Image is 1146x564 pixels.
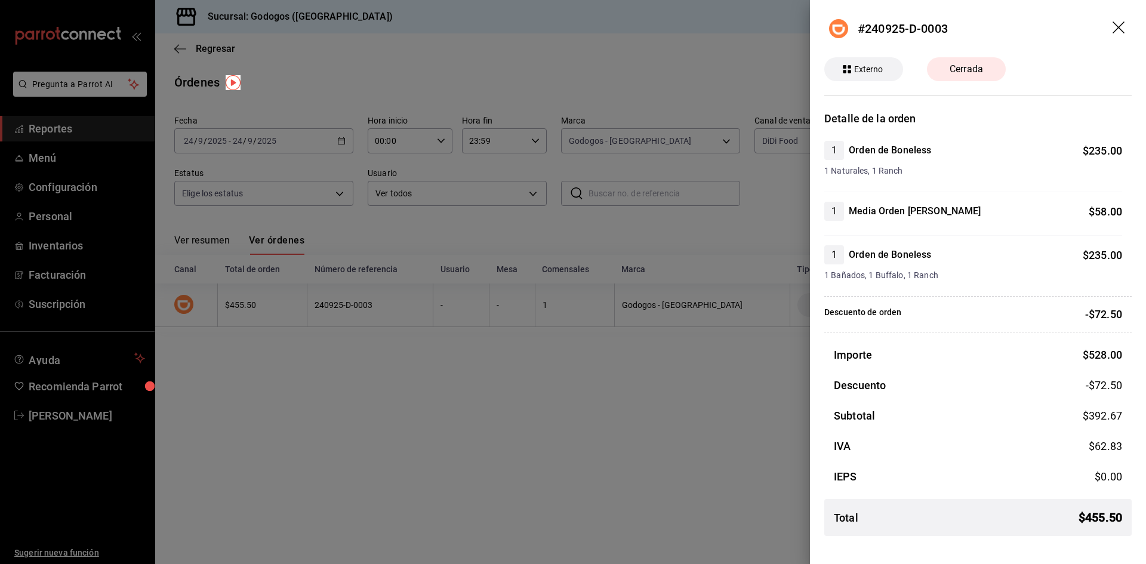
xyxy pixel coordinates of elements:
[1113,21,1127,36] button: drag
[834,377,886,393] h3: Descuento
[849,204,981,218] h4: Media Orden [PERSON_NAME]
[1089,440,1122,452] span: $ 62.83
[1083,249,1122,261] span: $ 235.00
[824,248,844,262] span: 1
[1079,508,1122,526] span: $ 455.50
[834,347,872,363] h3: Importe
[942,62,990,76] span: Cerrada
[824,165,1122,177] span: 1 Naturales, 1 Ranch
[824,110,1132,127] h3: Detalle de la orden
[849,248,931,262] h4: Orden de Boneless
[834,469,857,485] h3: IEPS
[824,269,1122,282] span: 1 Bañados, 1 Buffalo, 1 Ranch
[824,143,844,158] span: 1
[858,20,948,38] div: #240925-D-0003
[1095,470,1122,483] span: $ 0.00
[849,63,888,76] span: Externo
[834,408,875,424] h3: Subtotal
[226,75,241,90] img: Tooltip marker
[824,204,844,218] span: 1
[1085,306,1122,322] p: -$72.50
[1086,377,1122,393] span: -$72.50
[834,510,858,526] h3: Total
[1083,409,1122,422] span: $ 392.67
[849,143,931,158] h4: Orden de Boneless
[1089,205,1122,218] span: $ 58.00
[1083,144,1122,157] span: $ 235.00
[824,306,901,322] p: Descuento de orden
[834,438,851,454] h3: IVA
[1083,349,1122,361] span: $ 528.00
